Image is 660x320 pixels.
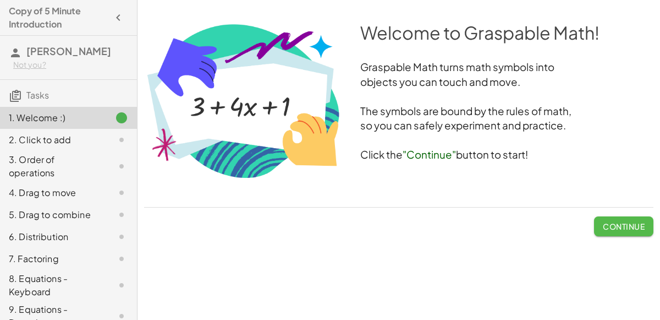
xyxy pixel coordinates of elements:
[9,111,97,124] div: 1. Welcome :)
[9,4,108,31] h4: Copy of 5 Minute Introduction
[9,208,97,221] div: 5. Drag to combine
[144,20,343,181] img: 0693f8568b74c82c9916f7e4627066a63b0fb68adf4cbd55bb6660eff8c96cd8.png
[115,186,128,199] i: Task not started.
[144,104,653,119] h3: The symbols are bound by the rules of math,
[115,279,128,292] i: Task not started.
[13,59,128,70] div: Not you?
[115,160,128,173] i: Task not started.
[26,45,111,57] span: [PERSON_NAME]
[115,111,128,124] i: Task finished.
[115,252,128,265] i: Task not started.
[9,230,97,243] div: 6. Distribution
[144,60,653,75] h3: Graspable Math turns math symbols into
[9,272,97,299] div: 8. Equations - Keyboard
[9,252,97,265] div: 7. Factoring
[144,75,653,90] h3: objects you can touch and move.
[26,89,49,101] span: Tasks
[9,153,97,180] div: 3. Order of operations
[144,118,653,133] h3: so you can safely experiment and practice.
[115,230,128,243] i: Task not started.
[603,221,645,231] span: Continue
[9,186,97,199] div: 4. Drag to move
[115,208,128,221] i: Task not started.
[594,216,653,236] button: Continue
[115,133,128,147] i: Task not started.
[403,148,456,161] span: "Continue"
[144,148,653,162] h3: Click the button to start!
[360,21,599,44] span: Welcome to Graspable Math!
[9,133,97,147] div: 2. Click to add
